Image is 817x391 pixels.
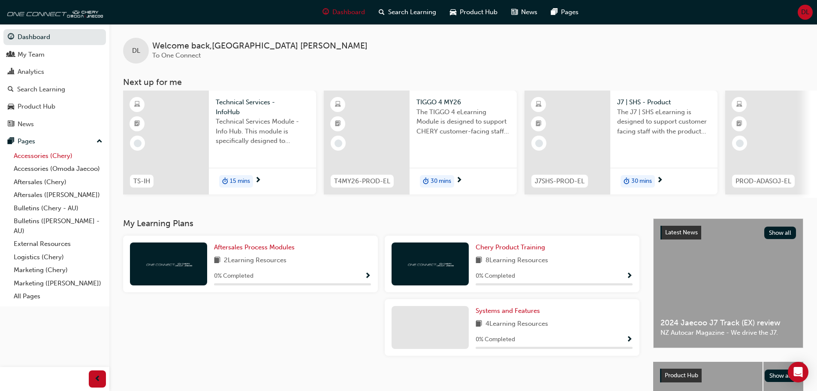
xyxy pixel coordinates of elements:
[476,306,543,316] a: Systems and Features
[476,319,482,330] span: book-icon
[416,97,510,107] span: TIGGO 4 MY26
[504,3,544,21] a: news-iconNews
[230,176,250,186] span: 15 mins
[134,118,140,130] span: booktick-icon
[736,139,744,147] span: learningRecordVerb_NONE-icon
[3,27,106,133] button: DashboardMy TeamAnalyticsSearch LearningProduct HubNews
[335,139,342,147] span: learningRecordVerb_NONE-icon
[10,149,106,163] a: Accessories (Chery)
[8,103,14,111] span: car-icon
[224,255,286,266] span: 2 Learning Resources
[525,91,718,194] a: J7SHS-PROD-ELJ7 | SHS - ProductThe J7 | SHS eLearning is designed to support customer facing staf...
[335,118,341,130] span: booktick-icon
[536,118,542,130] span: booktick-icon
[145,260,192,268] img: oneconnect
[133,176,150,186] span: TS-IH
[665,372,698,379] span: Product Hub
[521,7,537,17] span: News
[801,7,809,17] span: DL
[3,116,106,132] a: News
[423,176,429,187] span: duration-icon
[10,251,106,264] a: Logistics (Chery)
[216,97,309,117] span: Technical Services - InfoHub
[798,5,813,20] button: DL
[8,138,14,145] span: pages-icon
[3,99,106,115] a: Product Hub
[626,334,633,345] button: Show Progress
[8,51,14,59] span: people-icon
[8,121,14,128] span: news-icon
[536,99,542,110] span: learningResourceType_ELEARNING-icon
[96,136,103,147] span: up-icon
[316,3,372,21] a: guage-iconDashboard
[109,77,817,87] h3: Next up for me
[660,318,796,328] span: 2024 Jaecoo J7 Track (EX) review
[10,290,106,303] a: All Pages
[10,215,106,237] a: Bulletins ([PERSON_NAME] - AU)
[4,3,103,21] img: oneconnect
[626,336,633,344] span: Show Progress
[324,91,517,194] a: T4MY26-PROD-ELTIGGO 4 MY26The TIGGO 4 eLearning Module is designed to support CHERY customer-faci...
[152,52,201,59] span: To One Connect
[407,260,454,268] img: oneconnect
[3,47,106,63] a: My Team
[476,255,482,266] span: book-icon
[653,218,803,348] a: Latest NewsShow all2024 Jaecoo J7 Track (EX) reviewNZ Autocar Magazine - We drive the J7.
[450,7,456,18] span: car-icon
[18,102,55,112] div: Product Hub
[3,64,106,80] a: Analytics
[535,176,585,186] span: J7SHS-PROD-EL
[476,242,549,252] a: Chery Product Training
[323,7,329,18] span: guage-icon
[8,86,14,94] span: search-icon
[8,68,14,76] span: chart-icon
[18,50,45,60] div: My Team
[255,177,261,185] span: next-icon
[216,117,309,146] span: Technical Services Module - Info Hub. This module is specifically designed to address the require...
[10,188,106,202] a: Aftersales ([PERSON_NAME])
[764,227,796,239] button: Show all
[365,273,371,280] span: Show Progress
[456,177,462,185] span: next-icon
[551,7,558,18] span: pages-icon
[214,255,220,266] span: book-icon
[365,271,371,282] button: Show Progress
[3,82,106,97] a: Search Learning
[660,328,796,338] span: NZ Autocar Magazine - We drive the J7.
[18,67,44,77] div: Analytics
[18,136,35,146] div: Pages
[476,271,515,281] span: 0 % Completed
[372,3,443,21] a: search-iconSearch Learning
[10,176,106,189] a: Aftersales (Chery)
[788,362,808,382] div: Open Intercom Messenger
[94,374,101,385] span: prev-icon
[214,242,298,252] a: Aftersales Process Modules
[10,237,106,251] a: External Resources
[617,97,711,107] span: J7 | SHS - Product
[10,162,106,176] a: Accessories (Omoda Jaecoo)
[485,255,548,266] span: 8 Learning Resources
[535,139,543,147] span: learningRecordVerb_NONE-icon
[736,118,742,130] span: booktick-icon
[665,229,698,236] span: Latest News
[544,3,585,21] a: pages-iconPages
[214,243,295,251] span: Aftersales Process Modules
[123,218,639,228] h3: My Learning Plans
[631,176,652,186] span: 30 mins
[626,273,633,280] span: Show Progress
[335,99,341,110] span: learningResourceType_ELEARNING-icon
[416,107,510,136] span: The TIGGO 4 eLearning Module is designed to support CHERY customer-facing staff with the product ...
[485,319,548,330] span: 4 Learning Resources
[18,119,34,129] div: News
[10,277,106,290] a: Marketing ([PERSON_NAME])
[660,369,796,382] a: Product HubShow all
[332,7,365,17] span: Dashboard
[3,133,106,149] button: Pages
[626,271,633,282] button: Show Progress
[765,370,797,382] button: Show all
[132,46,140,56] span: DL
[476,243,545,251] span: Chery Product Training
[460,7,497,17] span: Product Hub
[222,176,228,187] span: duration-icon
